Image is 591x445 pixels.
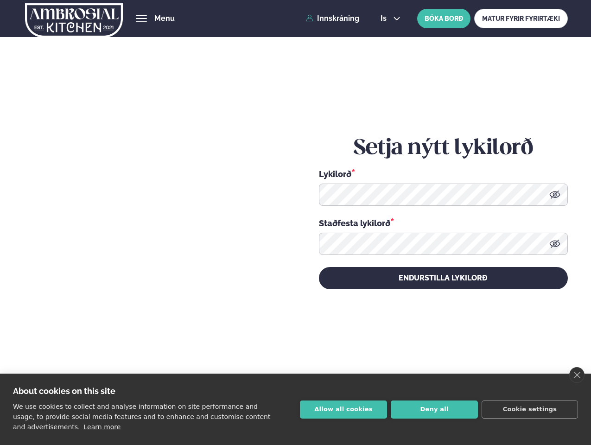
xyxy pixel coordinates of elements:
button: Allow all cookies [300,400,387,419]
h2: Setja nýtt lykilorð [319,135,568,161]
a: MATUR FYRIR FYRIRTÆKI [474,9,568,28]
img: logo [25,1,123,39]
button: Endurstilla lykilorð [319,267,568,289]
h2: Velkomin á Ambrosial kitchen! [23,288,216,366]
a: Innskráning [306,14,359,23]
button: BÓKA BORÐ [417,9,470,28]
button: Deny all [391,400,478,419]
a: Learn more [84,423,121,431]
p: We use cookies to collect and analyse information on site performance and usage, to provide socia... [13,403,270,431]
div: Staðfesta lykilorð [319,217,568,229]
strong: About cookies on this site [13,386,115,396]
div: Lykilorð [319,168,568,180]
button: hamburger [136,13,147,24]
button: Cookie settings [482,400,578,419]
span: is [381,15,389,22]
button: is [373,15,408,22]
a: close [569,367,585,383]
